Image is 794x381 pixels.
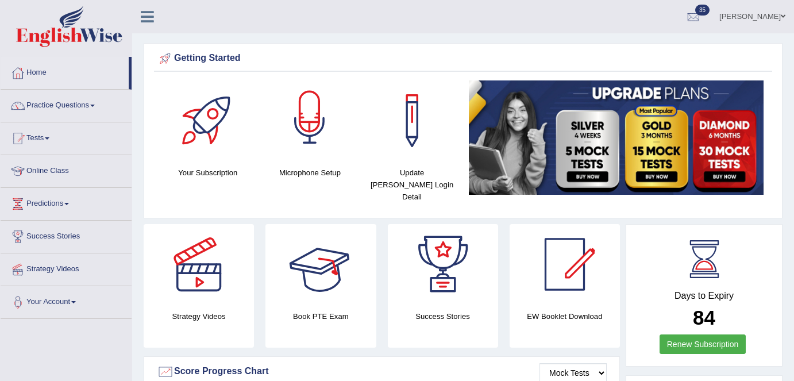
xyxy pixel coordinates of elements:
[144,310,254,322] h4: Strategy Videos
[1,253,132,282] a: Strategy Videos
[1,155,132,184] a: Online Class
[1,221,132,249] a: Success Stories
[639,291,769,301] h4: Days to Expiry
[1,188,132,217] a: Predictions
[695,5,710,16] span: 35
[1,122,132,151] a: Tests
[388,310,498,322] h4: Success Stories
[163,167,253,179] h4: Your Subscription
[265,310,376,322] h4: Book PTE Exam
[157,50,769,67] div: Getting Started
[367,167,457,203] h4: Update [PERSON_NAME] Login Detail
[265,167,356,179] h4: Microphone Setup
[1,286,132,315] a: Your Account
[510,310,620,322] h4: EW Booklet Download
[660,334,746,354] a: Renew Subscription
[693,306,715,329] b: 84
[1,57,129,86] a: Home
[1,90,132,118] a: Practice Questions
[469,80,764,195] img: small5.jpg
[157,363,607,380] div: Score Progress Chart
